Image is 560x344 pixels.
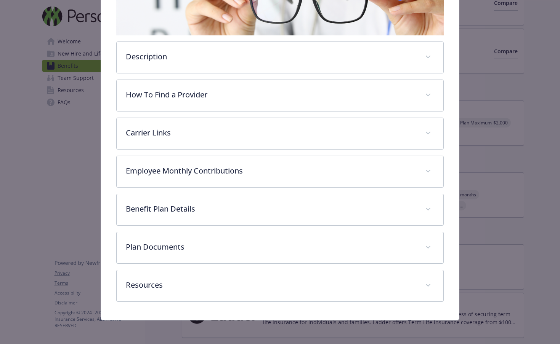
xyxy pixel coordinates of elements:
[126,89,416,100] p: How To Find a Provider
[126,241,416,253] p: Plan Documents
[126,279,416,291] p: Resources
[117,270,443,301] div: Resources
[117,118,443,149] div: Carrier Links
[126,203,416,215] p: Benefit Plan Details
[117,156,443,187] div: Employee Monthly Contributions
[117,42,443,73] div: Description
[126,165,416,177] p: Employee Monthly Contributions
[117,232,443,263] div: Plan Documents
[126,51,416,62] p: Description
[126,127,416,139] p: Carrier Links
[117,194,443,225] div: Benefit Plan Details
[117,80,443,111] div: How To Find a Provider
